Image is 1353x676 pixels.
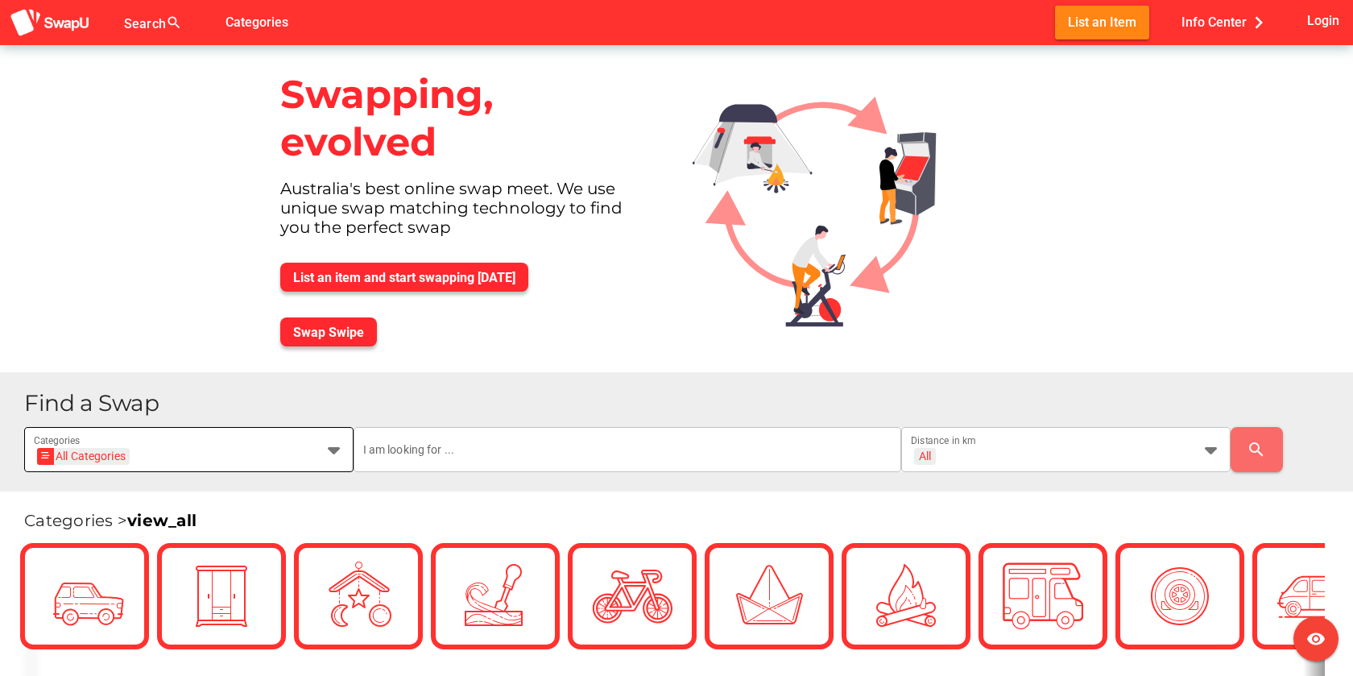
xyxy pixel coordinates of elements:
i: search [1247,440,1266,459]
button: Categories [213,6,301,39]
input: I am looking for ... [363,427,892,472]
button: Login [1304,6,1343,35]
div: All [919,449,931,463]
i: chevron_right [1247,10,1271,35]
span: Categories > [24,511,197,530]
span: Info Center [1181,9,1271,35]
a: Categories [213,14,301,29]
span: Categories [225,9,288,35]
button: Swap Swipe [280,317,377,346]
span: Login [1307,10,1339,31]
span: List an Item [1068,11,1136,33]
i: visibility [1306,629,1326,649]
a: view_all [127,511,197,530]
span: Swap Swipe [293,325,364,340]
div: All Categories [42,448,126,465]
i: false [201,13,221,32]
div: Australia's best online swap meet. We use unique swap matching technology to find you the perfect... [267,179,667,250]
button: List an item and start swapping [DATE] [280,263,528,292]
img: Graphic.svg [680,45,975,346]
h1: Find a Swap [24,392,1340,415]
span: List an item and start swapping [DATE] [293,270,515,285]
button: List an Item [1055,6,1149,39]
button: Info Center [1169,6,1284,39]
div: Swapping, evolved [267,58,667,179]
img: aSD8y5uGLpzPJLYTcYcjNu3laj1c05W5KWf0Ds+Za8uybjssssuu+yyyy677LKX2n+PWMSDJ9a87AAAAABJRU5ErkJggg== [10,8,90,38]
